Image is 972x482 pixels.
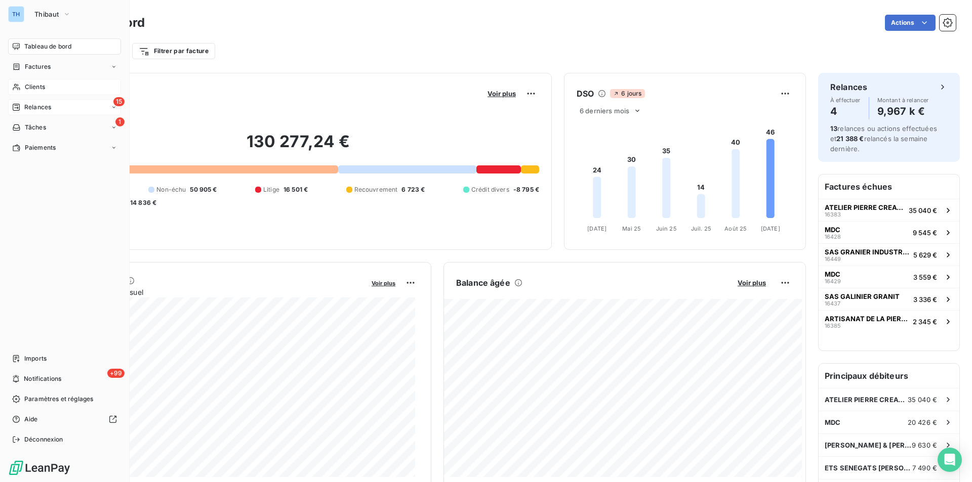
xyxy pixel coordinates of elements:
[825,278,841,284] span: 16429
[610,89,644,98] span: 6 jours
[132,43,215,59] button: Filtrer par facture
[819,243,959,266] button: SAS GRANIER INDUSTRIE DE LA PIERRE164495 629 €
[513,185,539,194] span: -8 795 €
[913,273,937,281] span: 3 559 €
[24,354,47,363] span: Imports
[24,42,71,51] span: Tableau de bord
[488,90,516,98] span: Voir plus
[25,143,56,152] span: Paiements
[825,441,912,449] span: [PERSON_NAME] & [PERSON_NAME]
[761,225,780,232] tspan: [DATE]
[912,441,937,449] span: 9 630 €
[24,435,63,444] span: Déconnexion
[825,396,908,404] span: ATELIER PIERRE CREATIVE
[913,318,937,326] span: 2 345 €
[819,266,959,288] button: MDC164293 559 €
[738,279,766,287] span: Voir plus
[819,199,959,221] button: ATELIER PIERRE CREATIVE1638335 040 €
[372,280,395,287] span: Voir plus
[819,288,959,310] button: SAS GALINIER GRANIT164373 336 €
[34,10,59,18] span: Thibaut
[577,87,594,100] h6: DSO
[877,103,929,119] h4: 9,967 k €
[819,310,959,332] button: ARTISANAT DE LA PIERRE163852 345 €
[825,248,909,256] span: SAS GRANIER INDUSTRIE DE LA PIERRE
[825,270,840,278] span: MDC
[830,103,861,119] h4: 4
[825,203,905,211] span: ATELIER PIERRE CREATIVE
[908,396,937,404] span: 35 040 €
[913,251,937,259] span: 5 629 €
[24,395,93,404] span: Paramètres et réglages
[587,225,606,232] tspan: [DATE]
[724,225,747,232] tspan: Août 25
[283,185,308,194] span: 16 501 €
[401,185,425,194] span: 6 723 €
[8,411,121,427] a: Aide
[127,198,156,207] span: -14 836 €
[825,300,840,306] span: 16437
[8,6,24,22] div: TH
[885,15,936,31] button: Actions
[622,225,641,232] tspan: Mai 25
[156,185,186,194] span: Non-échu
[825,323,841,329] span: 16385
[825,211,841,217] span: 16383
[836,135,864,143] span: 21 388 €
[25,62,51,71] span: Factures
[25,82,45,92] span: Clients
[877,97,929,103] span: Montant à relancer
[825,256,841,262] span: 16449
[909,206,937,214] span: 35 040 €
[8,460,71,476] img: Logo LeanPay
[830,124,937,153] span: relances ou actions effectuées et relancés la semaine dernière.
[57,132,539,162] h2: 130 277,24 €
[830,81,867,93] h6: Relances
[913,229,937,237] span: 9 545 €
[369,278,398,287] button: Voir plus
[107,369,125,378] span: +99
[825,464,912,472] span: ETS SENEGATS [PERSON_NAME] ET FILS
[113,97,125,106] span: 15
[913,295,937,303] span: 3 336 €
[819,364,959,388] h6: Principaux débiteurs
[825,234,841,240] span: 16428
[825,226,840,234] span: MDC
[830,97,861,103] span: À effectuer
[825,315,909,323] span: ARTISANAT DE LA PIERRE
[25,123,46,132] span: Tâches
[819,221,959,243] button: MDC164289 545 €
[580,107,629,115] span: 6 derniers mois
[190,185,217,194] span: 50 905 €
[354,185,398,194] span: Recouvrement
[819,174,959,199] h6: Factures échues
[115,117,125,126] span: 1
[830,124,837,133] span: 13
[456,277,510,289] h6: Balance âgée
[735,278,769,287] button: Voir plus
[656,225,677,232] tspan: Juin 25
[24,415,38,424] span: Aide
[691,225,711,232] tspan: Juil. 25
[938,448,962,472] div: Open Intercom Messenger
[908,418,937,426] span: 20 426 €
[825,418,840,426] span: MDC
[24,374,61,383] span: Notifications
[24,103,51,112] span: Relances
[57,287,364,297] span: Chiffre d'affaires mensuel
[825,292,900,300] span: SAS GALINIER GRANIT
[484,89,519,98] button: Voir plus
[912,464,937,472] span: 7 490 €
[471,185,509,194] span: Crédit divers
[263,185,279,194] span: Litige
